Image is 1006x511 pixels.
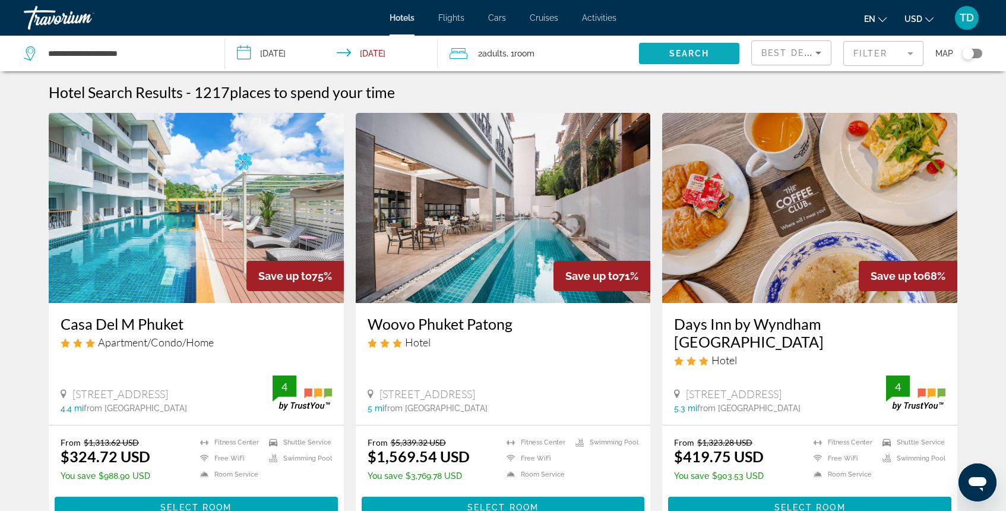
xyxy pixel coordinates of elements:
[674,437,694,447] span: From
[368,447,470,465] ins: $1,569.54 USD
[61,315,332,333] a: Casa Del M Phuket
[488,13,506,23] a: Cars
[501,469,570,480] li: Room Service
[904,10,934,27] button: Change currency
[273,380,296,394] div: 4
[859,261,957,291] div: 68%
[953,48,982,59] button: Toggle map
[864,10,887,27] button: Change language
[24,2,143,33] a: Travorium
[482,49,507,58] span: Adults
[84,437,139,447] del: $1,313.62 USD
[368,471,470,481] p: $3,769.78 USD
[356,113,651,303] img: Hotel image
[674,471,764,481] p: $903.53 USD
[565,270,619,282] span: Save up to
[391,437,446,447] del: $5,339.32 USD
[84,403,187,413] span: from [GEOGRAPHIC_DATA]
[368,315,639,333] a: Woovo Phuket Patong
[478,45,507,62] span: 2
[501,437,570,447] li: Fitness Center
[674,447,764,465] ins: $419.75 USD
[808,469,877,480] li: Room Service
[958,463,996,501] iframe: Button to launch messaging window
[662,113,957,303] img: Hotel image
[61,437,81,447] span: From
[553,261,650,291] div: 71%
[61,471,150,481] p: $988.90 USD
[61,336,332,349] div: 3 star Apartment
[570,437,638,447] li: Swimming Pool
[674,315,945,351] a: Days Inn by Wyndham [GEOGRAPHIC_DATA]
[808,453,877,463] li: Free WiFi
[61,403,84,413] span: 4.4 mi
[582,13,616,23] a: Activities
[501,453,570,463] li: Free WiFi
[273,376,332,411] img: trustyou-badge.svg
[761,46,821,60] mat-select: Sort by
[669,49,710,58] span: Search
[368,437,388,447] span: From
[379,387,475,400] span: [STREET_ADDRESS]
[697,437,752,447] del: $1,323.28 USD
[877,437,945,447] li: Shuttle Service
[438,13,464,23] a: Flights
[674,403,697,413] span: 5.3 mi
[904,14,922,24] span: USD
[368,471,403,481] span: You save
[225,36,438,71] button: Check-in date: Nov 21, 2025 Check-out date: Nov 28, 2025
[808,437,877,447] li: Fitness Center
[951,5,982,30] button: User Menu
[711,354,737,367] span: Hotel
[194,469,263,480] li: Room Service
[697,403,801,413] span: from [GEOGRAPHIC_DATA]
[186,83,191,101] span: -
[263,453,332,463] li: Swimming Pool
[686,387,782,400] span: [STREET_ADDRESS]
[507,45,534,62] span: , 1
[72,387,168,400] span: [STREET_ADDRESS]
[368,336,639,349] div: 3 star Hotel
[674,471,709,481] span: You save
[258,270,312,282] span: Save up to
[935,45,953,62] span: Map
[960,12,974,24] span: TD
[514,49,534,58] span: Room
[843,40,923,67] button: Filter
[98,336,214,349] span: Apartment/Condo/Home
[864,14,875,24] span: en
[674,354,945,367] div: 3 star Hotel
[194,83,395,101] h2: 1217
[246,261,344,291] div: 75%
[438,36,639,71] button: Travelers: 2 adults, 0 children
[263,437,332,447] li: Shuttle Service
[230,83,395,101] span: places to spend your time
[368,403,384,413] span: 5 mi
[886,376,945,411] img: trustyou-badge.svg
[886,380,910,394] div: 4
[194,453,263,463] li: Free WiFi
[405,336,431,349] span: Hotel
[761,48,823,58] span: Best Deals
[384,403,488,413] span: from [GEOGRAPHIC_DATA]
[49,83,183,101] h1: Hotel Search Results
[61,471,96,481] span: You save
[530,13,558,23] a: Cruises
[639,43,739,64] button: Search
[877,453,945,463] li: Swimming Pool
[61,447,150,465] ins: $324.72 USD
[871,270,924,282] span: Save up to
[390,13,415,23] a: Hotels
[49,113,344,303] img: Hotel image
